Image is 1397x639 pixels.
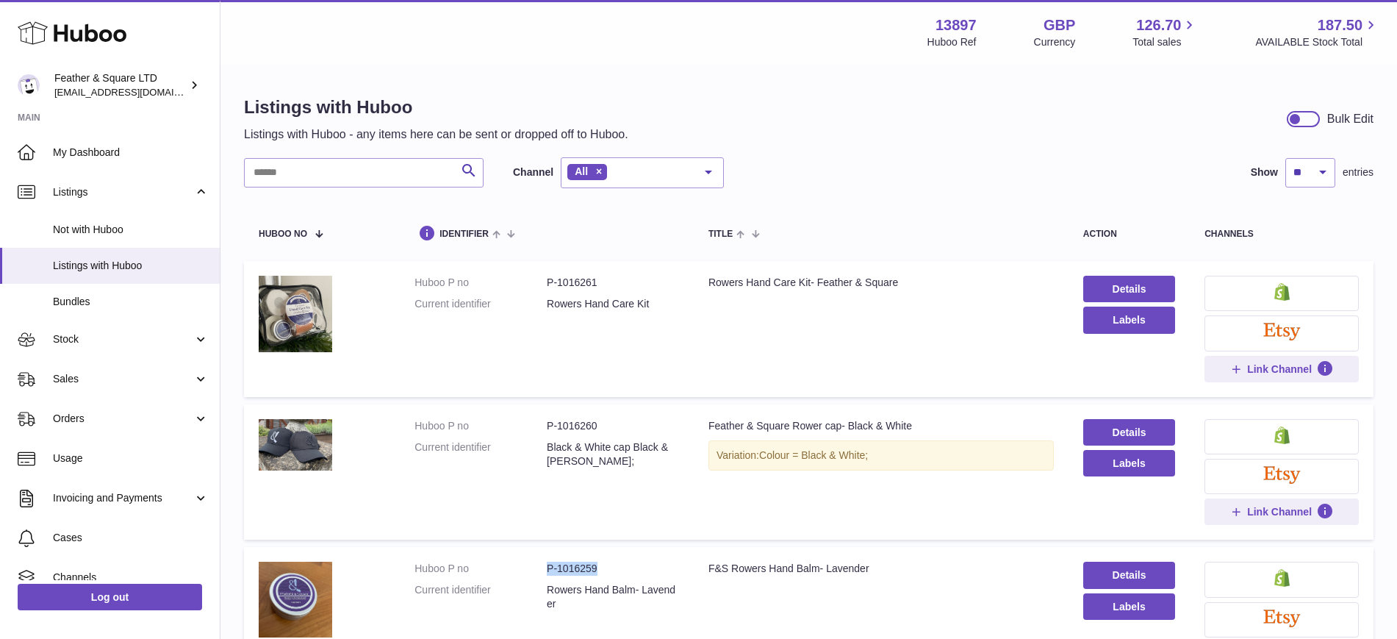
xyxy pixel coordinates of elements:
[53,185,193,199] span: Listings
[1204,499,1359,525] button: Link Channel
[53,531,209,545] span: Cases
[1274,283,1290,301] img: shopify-small.png
[1318,15,1362,35] span: 187.50
[259,276,332,352] img: Rowers Hand Care Kit- Feather & Square
[547,583,679,611] dd: Rowers Hand Balm- Lavender
[414,297,547,311] dt: Current identifier
[547,297,679,311] dd: Rowers Hand Care Kit
[244,126,628,143] p: Listings with Huboo - any items here can be sent or dropped off to Huboo.
[1274,426,1290,444] img: shopify-small.png
[1251,165,1278,179] label: Show
[1034,35,1076,49] div: Currency
[414,562,547,576] dt: Huboo P no
[927,35,977,49] div: Huboo Ref
[1247,363,1312,376] span: Link Channel
[53,146,209,160] span: My Dashboard
[1244,610,1319,627] img: etsy-logo.png
[1327,111,1373,127] div: Bulk Edit
[547,419,679,433] dd: P-1016260
[18,584,202,610] a: Log out
[414,419,547,433] dt: Huboo P no
[259,419,332,471] img: Feather & Square Rower cap- Black & White
[439,229,489,239] span: identifier
[414,276,547,290] dt: Huboo P no
[1083,307,1175,333] button: Labels
[259,229,307,239] span: Huboo no
[1044,15,1075,35] strong: GBP
[513,165,553,179] label: Channel
[53,571,209,585] span: Channels
[708,419,1054,433] div: Feather & Square Rower cap- Black & White
[259,562,332,638] img: F&S Rowers Hand Balm- Lavender
[1244,323,1319,340] img: etsy-logo.png
[1083,419,1175,446] a: Details
[1083,593,1175,620] button: Labels
[1132,35,1198,49] span: Total sales
[575,165,588,177] span: All
[1132,15,1198,49] a: 126.70 Total sales
[1343,165,1373,179] span: entries
[1083,450,1175,476] button: Labels
[54,86,216,98] span: [EMAIL_ADDRESS][DOMAIN_NAME]
[935,15,977,35] strong: 13897
[53,372,193,386] span: Sales
[1083,562,1175,588] a: Details
[414,583,547,611] dt: Current identifier
[1204,229,1359,239] div: channels
[1204,356,1359,382] button: Link Channel
[53,223,209,237] span: Not with Huboo
[53,412,193,426] span: Orders
[759,449,868,461] span: Colour = Black & White;
[244,96,628,119] h1: Listings with Huboo
[54,71,187,99] div: Feather & Square LTD
[547,276,679,290] dd: P-1016261
[1247,505,1312,518] span: Link Channel
[708,440,1054,471] div: Variation:
[708,229,733,239] span: title
[53,332,193,346] span: Stock
[547,562,679,576] dd: P-1016259
[1255,15,1379,49] a: 187.50 AVAILABLE Stock Total
[414,440,547,468] dt: Current identifier
[708,562,1054,576] div: F&S Rowers Hand Balm- Lavender
[1244,466,1319,484] img: etsy-logo.png
[53,259,209,273] span: Listings with Huboo
[1274,569,1290,587] img: shopify-small.png
[1083,276,1175,302] a: Details
[53,451,209,465] span: Usage
[708,276,1054,290] div: Rowers Hand Care Kit- Feather & Square
[53,295,209,309] span: Bundles
[53,491,193,505] span: Invoicing and Payments
[547,440,679,468] dd: Black & White cap Black & [PERSON_NAME];
[1255,35,1379,49] span: AVAILABLE Stock Total
[18,74,40,96] img: feathernsquare@gmail.com
[1136,15,1181,35] span: 126.70
[1083,229,1175,239] div: action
